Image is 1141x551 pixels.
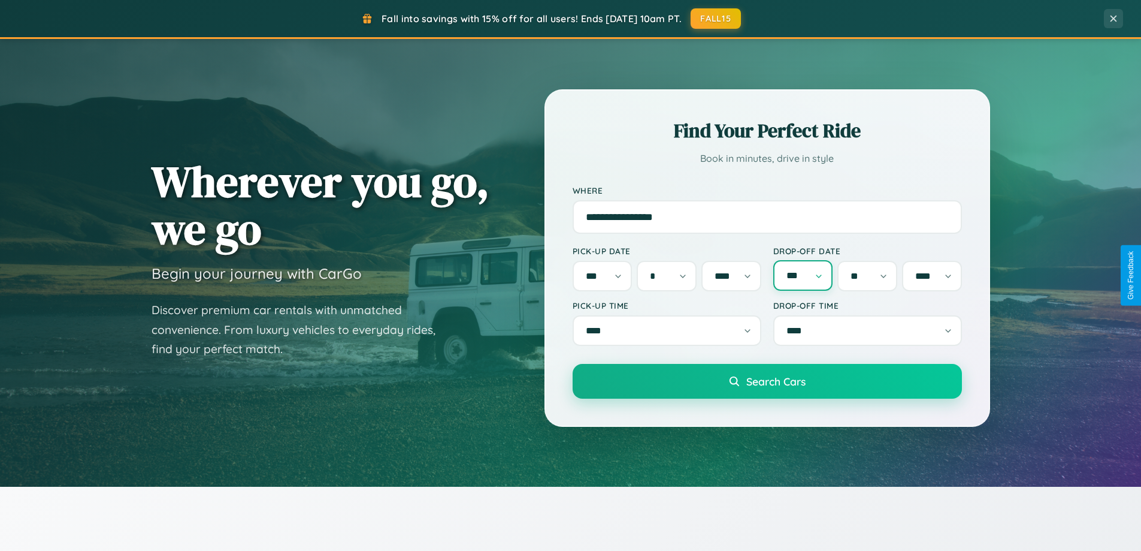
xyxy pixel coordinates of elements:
h3: Begin your journey with CarGo [152,264,362,282]
label: Drop-off Time [773,300,962,311]
label: Drop-off Date [773,246,962,256]
h1: Wherever you go, we go [152,158,489,252]
h2: Find Your Perfect Ride [573,118,962,144]
label: Pick-up Date [573,246,761,256]
button: Search Cars [573,364,962,399]
label: Pick-up Time [573,300,761,311]
div: Give Feedback [1127,251,1135,300]
span: Search Cars [746,375,806,388]
label: Where [573,185,962,195]
button: FALL15 [691,8,741,29]
p: Discover premium car rentals with unmatched convenience. From luxury vehicles to everyday rides, ... [152,300,451,359]
p: Book in minutes, drive in style [573,150,962,167]
span: Fall into savings with 15% off for all users! Ends [DATE] 10am PT. [382,13,682,25]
